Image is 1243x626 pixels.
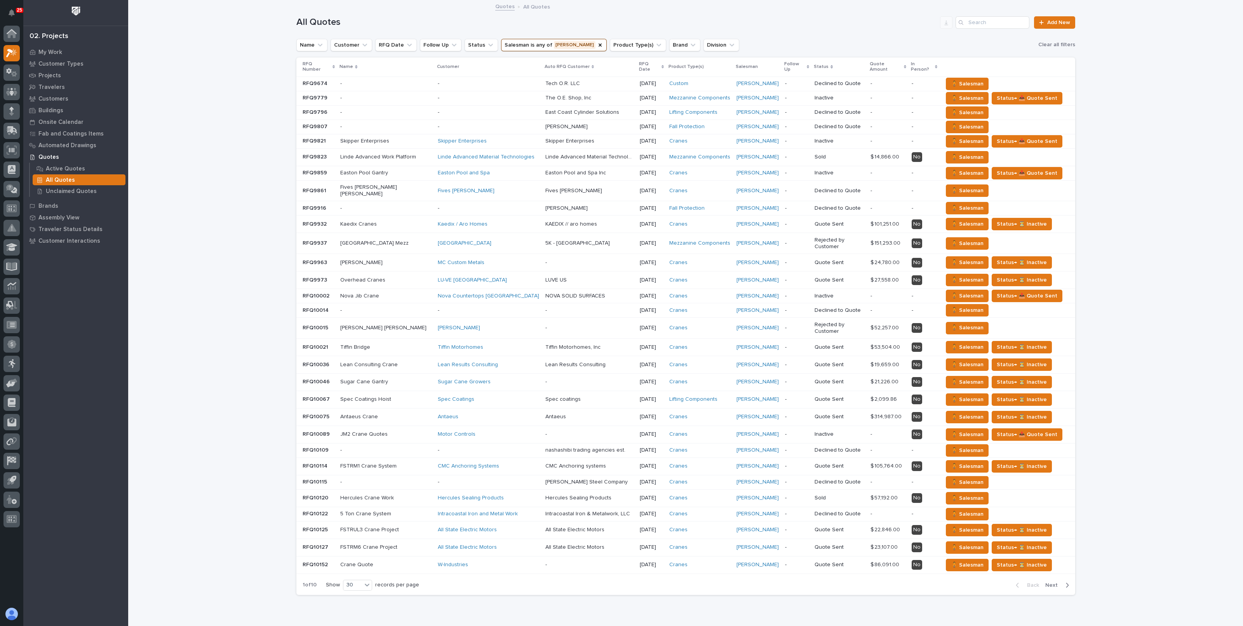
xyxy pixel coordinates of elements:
[23,46,128,58] a: My Work
[815,205,864,212] p: Declined to Quote
[640,170,663,176] p: [DATE]
[997,169,1057,178] span: Status→ 📤 Quote Sent
[1035,38,1075,51] button: Clear all filters
[669,80,688,87] a: Custom
[340,170,432,176] p: Easton Pool Gantry
[785,95,808,101] p: -
[785,293,808,299] p: -
[669,259,688,266] a: Cranes
[785,170,808,176] p: -
[736,95,779,101] a: [PERSON_NAME]
[640,154,663,160] p: [DATE]
[992,135,1062,148] button: Status→ 📤 Quote Sent
[545,79,581,87] p: Tech O.R. LLC
[785,188,808,194] p: -
[951,291,984,301] span: 🧍 Salesman
[669,277,688,283] a: Cranes
[296,148,1075,166] tr: RFQ9823RFQ9823 Linde Advanced Work PlatformLinde Advanced Material Technologies Linde Advanced Ma...
[912,293,937,299] p: -
[296,91,1075,105] tr: RFQ9779RFQ9779 --The O.E. Shop, IncThe O.E. Shop, Inc [DATE]Mezzanine Components [PERSON_NAME] -I...
[296,338,1075,356] tr: RFQ10021RFQ10021 Tiffin BridgeTiffin Motorhomes Tiffin Motorhomes, IncTiffin Motorhomes, Inc [DAT...
[23,104,128,116] a: Buildings
[669,154,730,160] a: Mezzanine Components
[340,123,432,130] p: -
[992,341,1052,353] button: Status→ ⏳ Inactive
[23,93,128,104] a: Customers
[296,271,1075,289] tr: RFQ9973RFQ9973 Overhead CranesLU-VE [GEOGRAPHIC_DATA] LUVE USLUVE US [DATE]Cranes [PERSON_NAME] -...
[997,219,1047,229] span: Status→ ⏳ Inactive
[736,123,779,130] a: [PERSON_NAME]
[38,203,58,210] p: Brands
[946,92,989,104] button: 🧍 Salesman
[640,138,663,144] p: [DATE]
[38,72,61,79] p: Projects
[870,108,874,116] p: -
[870,343,902,351] p: $ 53,504.00
[303,203,328,212] p: RFQ9916
[640,205,663,212] p: [DATE]
[785,259,808,266] p: -
[30,186,128,196] a: Unclaimed Quotes
[951,306,984,315] span: 🧍 Salesman
[640,109,663,116] p: [DATE]
[303,323,330,331] p: RFQ10015
[303,168,329,176] p: RFQ9859
[296,105,1075,120] tr: RFQ9796RFQ9796 --East Coast Cylinder SolutionsEast Coast Cylinder Solutions [DATE]Lifting Compone...
[438,80,539,87] p: -
[815,188,864,194] p: Declined to Quote
[296,120,1075,134] tr: RFQ9807RFQ9807 --[PERSON_NAME][PERSON_NAME] [DATE]Fall Protection [PERSON_NAME] -Declined to Quot...
[870,203,874,212] p: -
[951,94,984,103] span: 🧍 Salesman
[946,202,989,214] button: 🧍 Salesman
[296,134,1075,148] tr: RFQ9821RFQ9821 Skipper EnterprisesSkipper Enterprises Skipper EnterprisesSkipper Enterprises [DAT...
[785,205,808,212] p: -
[870,291,874,299] p: -
[438,240,491,247] a: [GEOGRAPHIC_DATA]
[946,135,989,148] button: 🧍 Salesman
[38,130,104,137] p: Fab and Coatings Items
[640,123,663,130] p: [DATE]
[23,235,128,247] a: Customer Interactions
[736,221,779,228] a: [PERSON_NAME]
[303,186,328,194] p: RFQ9861
[10,9,20,22] div: Notifications25
[815,170,864,176] p: Inactive
[296,254,1075,271] tr: RFQ9963RFQ9963 [PERSON_NAME]MC Custom Metals -- [DATE]Cranes [PERSON_NAME] -Quote Sent$ 24,780.00...
[870,219,901,228] p: $ 101,251.00
[296,303,1075,318] tr: RFQ10014RFQ10014 ---- [DATE]Cranes [PERSON_NAME] -Declined to Quote-- -🧍 Salesman
[912,95,937,101] p: -
[610,39,666,51] button: Product Type(s)
[640,80,663,87] p: [DATE]
[951,122,984,132] span: 🧍 Salesman
[736,154,779,160] a: [PERSON_NAME]
[946,322,989,334] button: 🧍 Salesman
[815,307,864,314] p: Declined to Quote
[951,323,984,332] span: 🧍 Salesman
[736,240,779,247] a: [PERSON_NAME]
[296,233,1075,254] tr: RFQ9937RFQ9937 [GEOGRAPHIC_DATA] Mezz[GEOGRAPHIC_DATA] 5K - [GEOGRAPHIC_DATA]5K - [GEOGRAPHIC_DAT...
[438,205,539,212] p: -
[736,170,779,176] a: [PERSON_NAME]
[296,180,1075,201] tr: RFQ9861RFQ9861 Fives [PERSON_NAME] [PERSON_NAME]Fives [PERSON_NAME] Fives [PERSON_NAME]Fives [PER...
[912,170,937,176] p: -
[640,188,663,194] p: [DATE]
[946,218,989,230] button: 🧍 Salesman
[815,259,864,266] p: Quote Sent
[38,96,68,103] p: Customers
[815,95,864,101] p: Inactive
[501,39,607,51] button: Salesman
[303,108,329,116] p: RFQ9796
[46,188,97,195] p: Unclaimed Quotes
[30,174,128,185] a: All Quotes
[438,293,539,299] a: Nova Countertops [GEOGRAPHIC_DATA]
[992,167,1062,179] button: Status→ 📤 Quote Sent
[870,275,900,283] p: $ 27,558.00
[545,343,602,351] p: Tiffin Motorhomes, Inc
[545,219,599,228] p: KAEDIX // aro homes
[946,290,989,302] button: 🧍 Salesman
[23,223,128,235] a: Traveler Status Details
[340,95,432,101] p: -
[815,277,864,283] p: Quote Sent
[640,325,663,331] p: [DATE]
[912,343,922,352] div: No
